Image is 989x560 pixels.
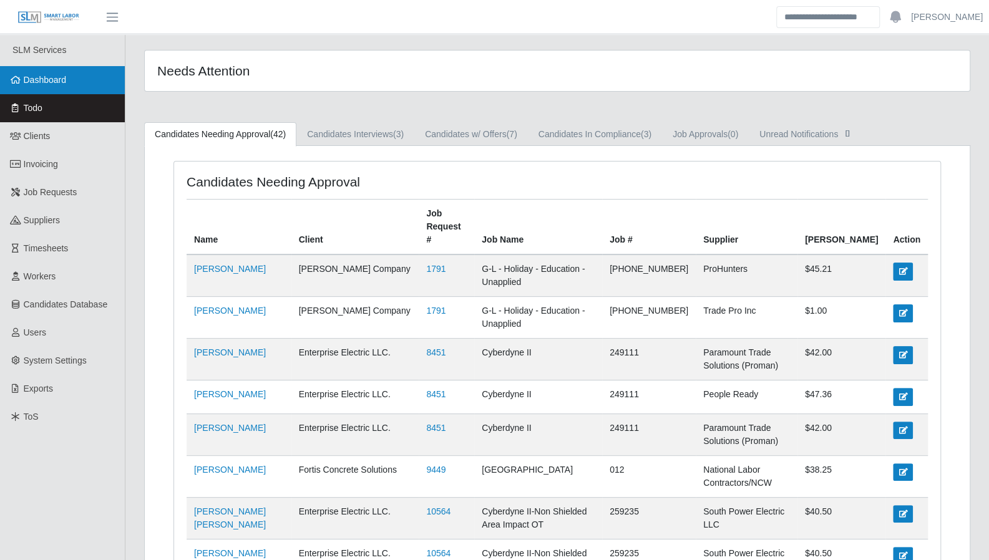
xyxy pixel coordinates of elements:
[426,548,451,558] a: 10564
[24,299,108,309] span: Candidates Database
[696,297,797,339] td: Trade Pro Inc
[776,6,880,28] input: Search
[291,297,419,339] td: [PERSON_NAME] Company
[24,355,87,365] span: System Settings
[696,380,797,413] td: People Ready
[474,254,602,297] td: G-L - Holiday - Education - Unapplied
[291,497,419,539] td: Enterprise Electric LLC.
[797,455,885,497] td: $38.25
[291,339,419,380] td: Enterprise Electric LLC.
[393,129,404,139] span: (3)
[507,129,517,139] span: (7)
[696,497,797,539] td: South Power Electric LLC
[474,497,602,539] td: Cyberdyne II-Non Shielded Area Impact OT
[528,122,662,147] a: Candidates In Compliance
[12,45,66,55] span: SLM Services
[194,389,266,399] a: [PERSON_NAME]
[602,339,696,380] td: 249111
[291,200,419,255] th: Client
[602,200,696,255] th: Job #
[426,389,446,399] a: 8451
[157,63,480,79] h4: Needs Attention
[797,339,885,380] td: $42.00
[144,122,296,147] a: Candidates Needing Approval
[749,122,864,147] a: Unread Notifications
[911,11,983,24] a: [PERSON_NAME]
[602,297,696,339] td: [PHONE_NUMBER]
[24,159,58,169] span: Invoicing
[194,347,266,357] a: [PERSON_NAME]
[797,200,885,255] th: [PERSON_NAME]
[194,423,266,433] a: [PERSON_NAME]
[24,327,47,337] span: Users
[194,465,266,475] a: [PERSON_NAME]
[696,339,797,380] td: Paramount Trade Solutions (Proman)
[414,122,528,147] a: Candidates w/ Offers
[696,200,797,255] th: Supplier
[696,254,797,297] td: ProHunters
[602,254,696,297] td: [PHONE_NUMBER]
[426,306,446,316] a: 1791
[474,380,602,413] td: Cyberdyne II
[194,306,266,316] a: [PERSON_NAME]
[24,187,77,197] span: Job Requests
[602,380,696,413] td: 249111
[474,339,602,380] td: Cyberdyne II
[24,271,56,281] span: Workers
[187,174,485,190] h4: Candidates Needing Approval
[602,497,696,539] td: 259235
[474,297,602,339] td: G-L - Holiday - Education - Unapplied
[797,497,885,539] td: $40.50
[194,264,266,274] a: [PERSON_NAME]
[426,423,446,433] a: 8451
[24,412,39,422] span: ToS
[696,413,797,455] td: Paramount Trade Solutions (Proman)
[17,11,80,24] img: SLM Logo
[291,254,419,297] td: [PERSON_NAME] Company
[662,122,749,147] a: Job Approvals
[797,380,885,413] td: $47.36
[426,347,446,357] a: 8451
[841,128,854,138] span: []
[797,297,885,339] td: $1.00
[426,465,446,475] a: 9449
[24,103,42,113] span: Todo
[270,129,286,139] span: (42)
[187,200,291,255] th: Name
[291,380,419,413] td: Enterprise Electric LLC.
[419,200,474,255] th: Job Request #
[797,413,885,455] td: $42.00
[602,455,696,497] td: 012
[291,455,419,497] td: Fortis Concrete Solutions
[641,129,651,139] span: (3)
[194,506,266,529] a: [PERSON_NAME] [PERSON_NAME]
[696,455,797,497] td: National Labor Contractors/NCW
[24,384,53,393] span: Exports
[24,75,67,85] span: Dashboard
[426,264,446,274] a: 1791
[885,200,928,255] th: Action
[474,455,602,497] td: [GEOGRAPHIC_DATA]
[728,129,738,139] span: (0)
[797,254,885,297] td: $45.21
[291,413,419,455] td: Enterprise Electric LLC.
[24,131,51,141] span: Clients
[296,122,414,147] a: Candidates Interviews
[602,413,696,455] td: 249111
[474,200,602,255] th: Job Name
[426,506,451,516] a: 10564
[474,413,602,455] td: Cyberdyne II
[24,243,69,253] span: Timesheets
[24,215,60,225] span: Suppliers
